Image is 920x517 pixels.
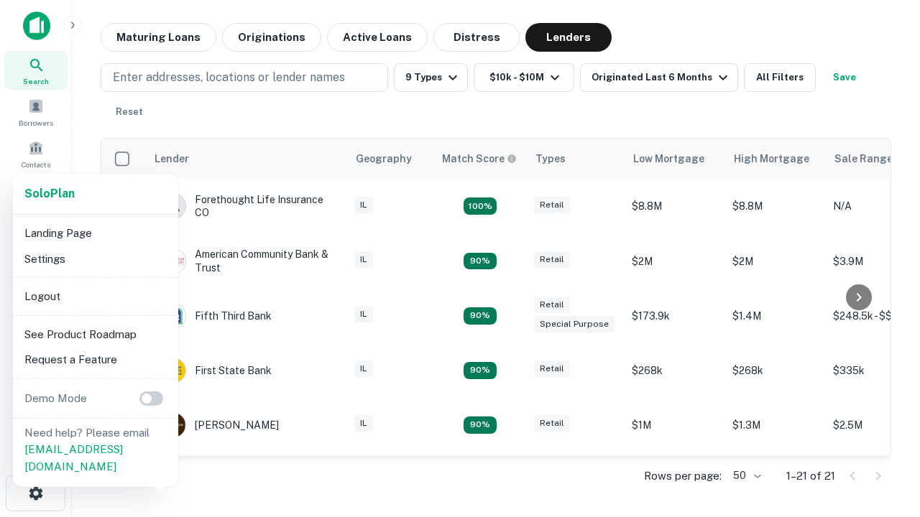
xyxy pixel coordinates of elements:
[24,185,75,202] a: SoloPlan
[19,322,172,348] li: See Product Roadmap
[24,424,167,475] p: Need help? Please email
[19,347,172,373] li: Request a Feature
[19,220,172,246] li: Landing Page
[19,284,172,309] li: Logout
[19,390,93,407] p: Demo Mode
[24,443,123,472] a: [EMAIL_ADDRESS][DOMAIN_NAME]
[24,187,75,200] strong: Solo Plan
[848,356,920,425] iframe: Chat Widget
[19,246,172,272] li: Settings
